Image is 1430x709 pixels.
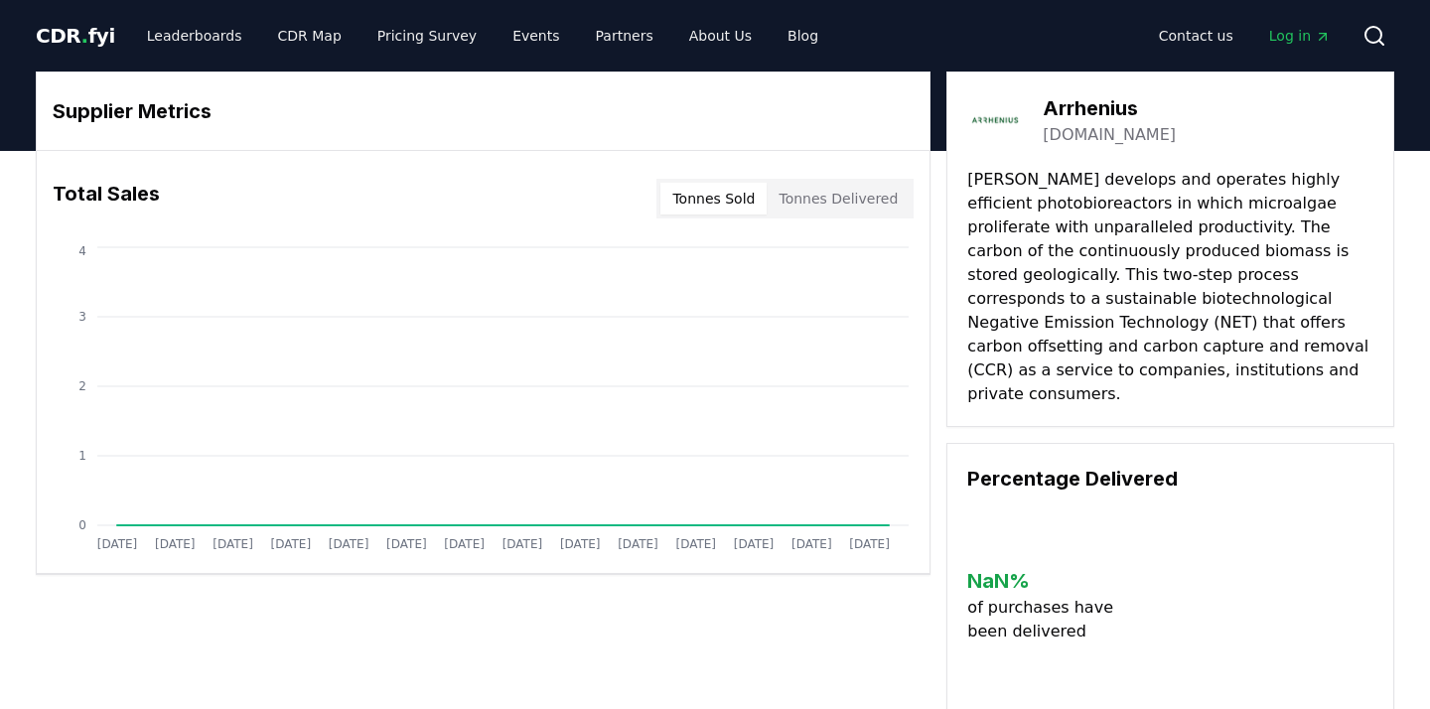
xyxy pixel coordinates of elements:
nav: Main [131,18,834,54]
tspan: [DATE] [329,537,369,551]
a: Blog [772,18,834,54]
a: Contact us [1143,18,1249,54]
p: [PERSON_NAME] develops and operates highly efficient photobioreactors in which microalgae prolife... [967,168,1373,406]
tspan: [DATE] [734,537,775,551]
a: Log in [1253,18,1347,54]
span: . [81,24,88,48]
a: Partners [580,18,669,54]
button: Tonnes Delivered [767,183,910,214]
img: Arrhenius-logo [967,92,1023,148]
h3: Arrhenius [1043,93,1176,123]
h3: Total Sales [53,179,160,218]
button: Tonnes Sold [660,183,767,214]
span: CDR fyi [36,24,115,48]
tspan: [DATE] [675,537,716,551]
tspan: [DATE] [155,537,196,551]
a: About Us [673,18,768,54]
a: CDR.fyi [36,22,115,50]
tspan: [DATE] [213,537,253,551]
a: Pricing Survey [361,18,493,54]
tspan: [DATE] [791,537,832,551]
tspan: [DATE] [386,537,427,551]
h3: Percentage Delivered [967,464,1373,494]
tspan: [DATE] [271,537,312,551]
nav: Main [1143,18,1347,54]
tspan: 1 [78,449,86,463]
tspan: [DATE] [502,537,543,551]
p: of purchases have been delivered [967,596,1129,643]
a: Leaderboards [131,18,258,54]
span: Log in [1269,26,1331,46]
tspan: [DATE] [560,537,601,551]
tspan: 0 [78,518,86,532]
tspan: [DATE] [849,537,890,551]
tspan: 4 [78,244,86,258]
tspan: [DATE] [618,537,658,551]
h3: Supplier Metrics [53,96,914,126]
h3: NaN % [967,566,1129,596]
tspan: [DATE] [97,537,138,551]
tspan: 3 [78,310,86,324]
a: Events [497,18,575,54]
a: [DOMAIN_NAME] [1043,123,1176,147]
tspan: 2 [78,379,86,393]
a: CDR Map [262,18,357,54]
tspan: [DATE] [444,537,485,551]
